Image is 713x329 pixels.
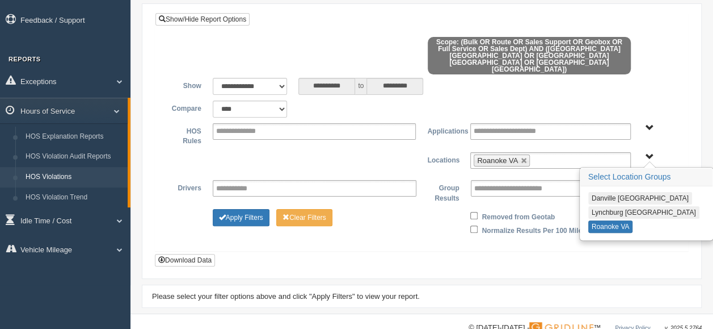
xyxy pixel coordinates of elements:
[155,254,215,266] button: Download Data
[428,37,631,74] span: Scope: (Bulk OR Route OR Sales Support OR Geobox OR Full Service OR Sales Dept) AND ([GEOGRAPHIC_...
[155,13,250,26] a: Show/Hide Report Options
[588,206,699,219] button: Lynchburg [GEOGRAPHIC_DATA]
[164,180,207,194] label: Drivers
[152,292,420,301] span: Please select your filter options above and click "Apply Filters" to view your report.
[588,192,692,205] button: Danville [GEOGRAPHIC_DATA]
[482,223,585,236] label: Normalize Results Per 100 Miles
[20,147,128,167] a: HOS Violation Audit Reports
[477,156,518,165] span: Roanoke VA
[164,123,207,147] label: HOS Rules
[355,78,366,95] span: to
[20,188,128,208] a: HOS Violation Trend
[20,127,128,147] a: HOS Explanation Reports
[213,209,269,226] button: Change Filter Options
[164,78,207,91] label: Show
[421,123,465,137] label: Applications
[482,209,555,223] label: Removed from Geotab
[276,209,332,226] button: Change Filter Options
[580,168,712,186] h3: Select Location Groups
[164,101,207,114] label: Compare
[588,220,633,233] button: Roanoke VA
[422,152,465,166] label: Locations
[422,180,465,203] label: Group Results
[20,167,128,188] a: HOS Violations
